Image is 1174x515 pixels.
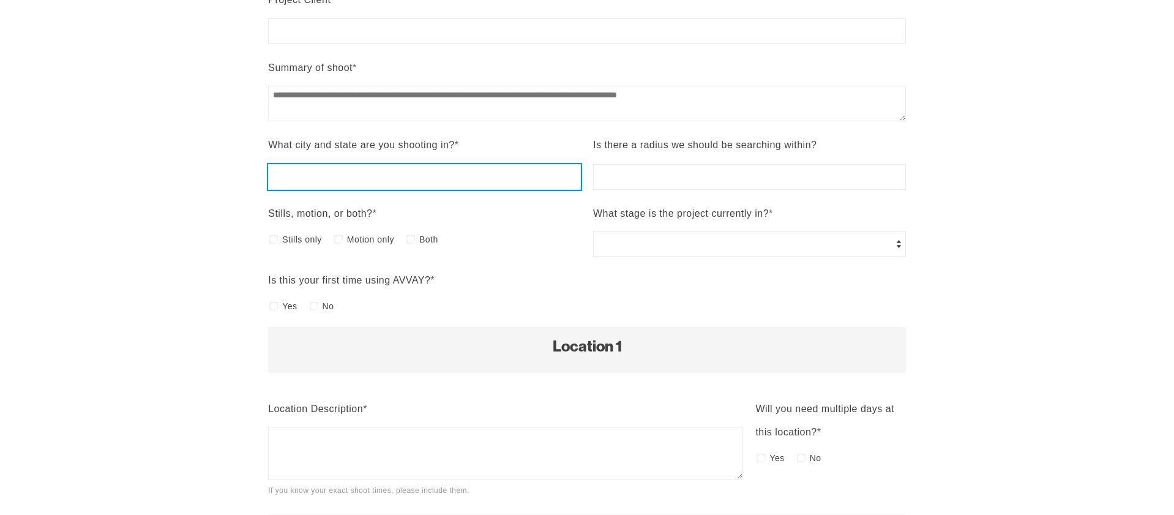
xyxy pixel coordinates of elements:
[269,235,278,244] input: Stills only
[268,486,469,495] span: If you know your exact shoot times, please include them.
[419,231,438,248] span: Both
[282,298,297,315] span: Yes
[323,298,334,315] span: No
[268,164,581,190] input: What city and state are you shooting in?*
[269,302,278,310] input: Yes
[593,164,906,190] input: Is there a radius we should be searching within?
[797,454,806,462] input: No
[268,140,455,150] span: What city and state are you shooting in?
[593,231,906,257] select: What stage is the project currently in?*
[268,427,743,479] textarea: Location Description*If you know your exact shoot times, please include them.
[268,62,353,73] span: Summary of shoot
[757,454,765,462] input: Yes
[268,18,906,44] input: Project Client*
[593,140,817,150] span: Is there a radius we should be searching within?
[268,275,430,285] span: Is this your first time using AVVAY?
[334,235,343,244] input: Motion only
[282,231,322,248] span: Stills only
[810,449,821,467] span: No
[406,235,415,244] input: Both
[310,302,318,310] input: No
[268,86,906,121] textarea: Summary of shoot*
[593,208,769,219] span: What stage is the project currently in?
[347,231,394,248] span: Motion only
[268,208,372,219] span: Stills, motion, or both?
[268,404,363,414] span: Location Description
[755,404,894,437] span: Will you need multiple days at this location?
[280,339,894,355] h2: Location 1
[769,449,784,467] span: Yes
